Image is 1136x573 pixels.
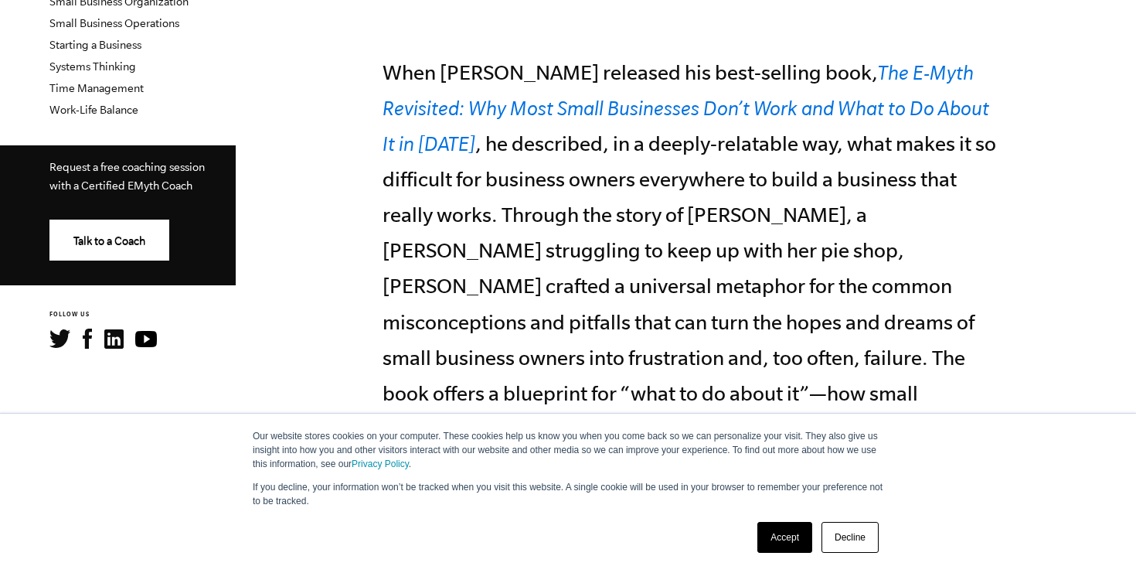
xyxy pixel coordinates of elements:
[49,17,179,29] a: Small Business Operations
[253,480,883,508] p: If you decline, your information won’t be tracked when you visit this website. A single cookie wi...
[49,158,211,195] p: Request a free coaching session with a Certified EMyth Coach
[135,331,157,347] img: YouTube
[104,329,124,349] img: LinkedIn
[49,310,236,320] h6: FOLLOW US
[73,235,145,247] span: Talk to a Coach
[821,522,879,553] a: Decline
[49,60,136,73] a: Systems Thinking
[757,522,812,553] a: Accept
[253,429,883,471] p: Our website stores cookies on your computer. These cookies help us know you when you come back so...
[49,82,144,94] a: Time Management
[49,329,70,348] img: Twitter
[49,220,169,261] a: Talk to a Coach
[49,104,138,116] a: Work-Life Balance
[383,61,989,155] a: The E-Myth Revisited: Why Most Small Businesses Don’t Work and What to Do About It in [DATE]
[383,55,1001,483] p: When [PERSON_NAME] released his best-selling book, , he described, in a deeply-relatable way, wha...
[352,459,409,469] a: Privacy Policy
[49,39,141,51] a: Starting a Business
[83,329,92,349] img: Facebook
